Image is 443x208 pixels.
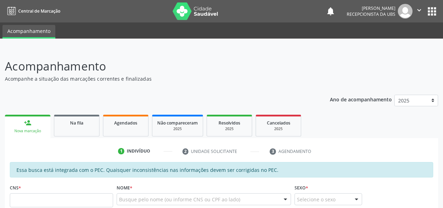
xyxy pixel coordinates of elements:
[261,126,296,132] div: 2025
[119,196,240,203] span: Busque pelo nome (ou informe CNS ou CPF ao lado)
[18,8,60,14] span: Central de Marcação
[157,120,198,126] span: Não compareceram
[415,6,423,14] i: 
[114,120,137,126] span: Agendados
[117,182,132,193] label: Nome
[413,4,426,19] button: 
[347,5,395,11] div: [PERSON_NAME]
[10,182,21,193] label: CNS
[70,120,83,126] span: Na fila
[297,196,335,203] span: Selecione o sexo
[2,25,55,39] a: Acompanhamento
[5,5,60,17] a: Central de Marcação
[5,58,308,75] p: Acompanhamento
[10,128,46,134] div: Nova marcação
[398,4,413,19] img: img
[5,75,308,82] p: Acompanhe a situação das marcações correntes e finalizadas
[10,162,433,177] div: Essa busca está integrada com o PEC. Quaisquer inconsistências nas informações devem ser corrigid...
[157,126,198,132] div: 2025
[24,119,32,127] div: person_add
[118,148,124,154] div: 1
[267,120,290,126] span: Cancelados
[330,95,392,103] p: Ano de acompanhamento
[426,5,438,18] button: apps
[127,148,150,154] div: Indivíduo
[326,6,335,16] button: notifications
[219,120,240,126] span: Resolvidos
[212,126,247,132] div: 2025
[295,182,308,193] label: Sexo
[347,11,395,17] span: Recepcionista da UBS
